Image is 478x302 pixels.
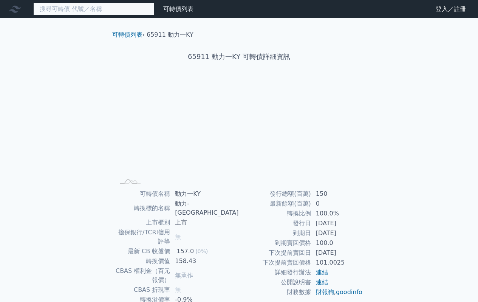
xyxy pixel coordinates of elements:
td: 下次提前賣回價格 [239,258,311,268]
a: 登入／註冊 [430,3,472,15]
td: 擔保銀行/TCRI信用評等 [115,228,171,246]
li: 65911 動力一KY [147,30,193,39]
td: 下次提前賣回日 [239,248,311,258]
td: 101.0025 [311,258,363,268]
td: 動力一KY [170,189,239,199]
td: 發行日 [239,218,311,228]
td: 最新餘額(百萬) [239,199,311,209]
td: 轉換比例 [239,209,311,218]
td: 到期賣回價格 [239,238,311,248]
input: 搜尋可轉債 代號／名稱 [33,3,154,15]
a: goodinfo [336,288,362,296]
h1: 65911 動力一KY 可轉債詳細資訊 [106,51,372,62]
td: [DATE] [311,218,363,228]
span: (0%) [195,248,208,254]
td: 公開說明書 [239,277,311,287]
a: 財報狗 [316,288,334,296]
a: 連結 [316,269,328,276]
td: 上市櫃別 [115,218,171,228]
td: 可轉債名稱 [115,189,171,199]
g: Chart [127,86,354,176]
span: 無承作 [175,272,193,279]
td: [DATE] [311,228,363,238]
a: 可轉債列表 [112,31,142,38]
div: 157.0 [175,247,195,256]
td: 上市 [170,218,239,228]
span: 無 [175,233,181,240]
td: 150 [311,189,363,199]
td: CBAS 權利金（百元報價） [115,266,171,285]
td: CBAS 折現率 [115,285,171,295]
td: 動力-[GEOGRAPHIC_DATA] [170,199,239,218]
td: 詳細發行辦法 [239,268,311,277]
td: 100.0 [311,238,363,248]
a: 連結 [316,279,328,286]
td: 轉換價值 [115,256,171,266]
td: 最新 CB 收盤價 [115,246,171,256]
td: , [311,287,363,297]
td: 0 [311,199,363,209]
a: 可轉債列表 [163,5,193,12]
td: 100.0% [311,209,363,218]
td: 轉換標的名稱 [115,199,171,218]
li: › [112,30,145,39]
td: 158.43 [170,256,239,266]
td: 財務數據 [239,287,311,297]
td: 到期日 [239,228,311,238]
td: 發行總額(百萬) [239,189,311,199]
span: 無 [175,286,181,293]
td: [DATE] [311,248,363,258]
